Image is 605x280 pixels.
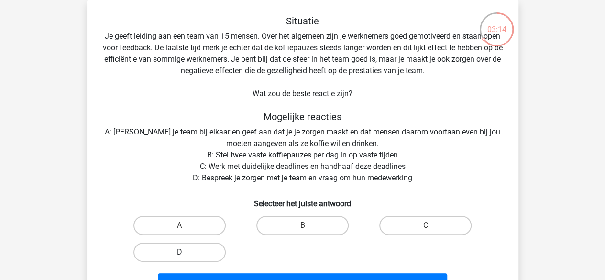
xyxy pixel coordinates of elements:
h5: Situatie [102,15,503,27]
label: D [133,243,226,262]
div: 03:14 [479,11,515,35]
h6: Selecteer het juiste antwoord [102,191,503,208]
label: A [133,216,226,235]
label: B [256,216,349,235]
label: C [379,216,472,235]
h5: Mogelijke reacties [102,111,503,123]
